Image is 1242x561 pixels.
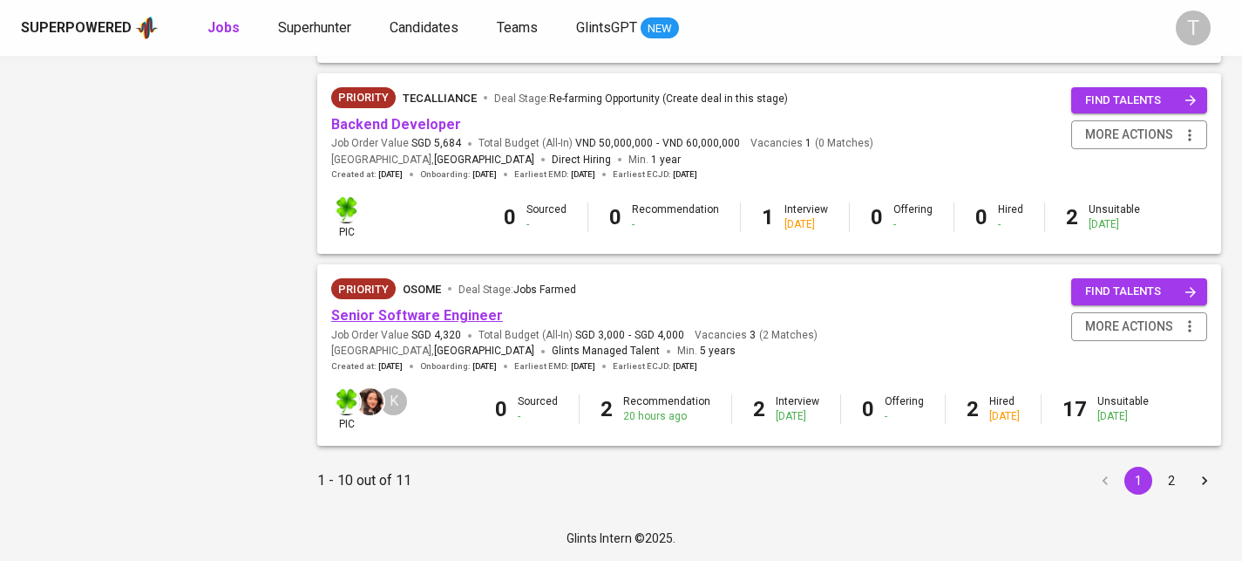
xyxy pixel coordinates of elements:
[613,360,697,373] span: Earliest ECJD :
[331,307,503,324] a: Senior Software Engineer
[135,15,159,41] img: app logo
[803,136,811,151] span: 1
[331,152,534,169] span: [GEOGRAPHIC_DATA] ,
[871,205,883,229] b: 0
[378,360,403,373] span: [DATE]
[331,89,396,106] span: Priority
[207,17,243,39] a: Jobs
[776,409,819,424] div: [DATE]
[651,154,681,166] span: 1 year
[1062,397,1087,421] b: 17
[411,328,461,343] span: SGD 4,320
[989,394,1020,424] div: Hired
[632,202,719,232] div: Recommendation
[673,360,697,373] span: [DATE]
[378,387,409,417] div: K
[673,168,697,181] span: [DATE]
[434,152,534,169] span: [GEOGRAPHIC_DATA]
[331,168,403,181] span: Created at :
[495,397,507,421] b: 0
[513,284,576,296] span: Jobs Farmed
[331,360,403,373] span: Created at :
[478,136,740,151] span: Total Budget (All-In)
[700,345,736,357] span: 5 years
[967,397,979,421] b: 2
[747,328,756,343] span: 3
[784,217,828,232] div: [DATE]
[1071,120,1207,149] button: more actions
[1176,10,1211,45] div: T
[390,19,458,36] span: Candidates
[998,217,1023,232] div: -
[518,394,558,424] div: Sourced
[784,202,828,232] div: Interview
[989,409,1020,424] div: [DATE]
[656,136,659,151] span: -
[1097,394,1149,424] div: Unsuitable
[885,394,924,424] div: Offering
[1085,124,1173,146] span: more actions
[1097,409,1149,424] div: [DATE]
[21,18,132,38] div: Superpowered
[1089,217,1140,232] div: [DATE]
[662,136,740,151] span: VND 60,000,000
[571,360,595,373] span: [DATE]
[472,168,497,181] span: [DATE]
[1124,467,1152,495] button: page 1
[278,17,355,39] a: Superhunter
[776,394,819,424] div: Interview
[434,343,534,360] span: [GEOGRAPHIC_DATA]
[378,168,403,181] span: [DATE]
[750,136,873,151] span: Vacancies ( 0 Matches )
[1191,467,1218,495] button: Go to next page
[207,19,240,36] b: Jobs
[1085,316,1173,338] span: more actions
[1157,467,1185,495] button: Go to page 2
[494,92,788,105] span: Deal Stage :
[497,17,541,39] a: Teams
[552,345,660,357] span: Glints Managed Talent
[504,205,516,229] b: 0
[278,19,351,36] span: Superhunter
[497,19,538,36] span: Teams
[331,136,461,151] span: Job Order Value
[641,20,679,38] span: NEW
[331,87,396,108] div: New Job received from Demand Team
[549,92,788,105] span: Re-farming Opportunity (Create deal in this stage)
[1089,202,1140,232] div: Unsuitable
[514,360,595,373] span: Earliest EMD :
[1085,282,1197,302] span: find talents
[576,17,679,39] a: GlintsGPT NEW
[403,283,441,296] span: Osome
[403,92,477,105] span: TecAlliance
[632,217,719,232] div: -
[472,360,497,373] span: [DATE]
[975,205,987,229] b: 0
[893,217,933,232] div: -
[862,397,874,421] b: 0
[885,409,924,424] div: -
[1071,278,1207,305] button: find talents
[1071,87,1207,114] button: find talents
[613,168,697,181] span: Earliest ECJD :
[331,116,461,133] a: Backend Developer
[411,136,461,151] span: SGD 5,684
[333,196,360,223] img: f9493b8c-82b8-4f41-8722-f5d69bb1b761.jpg
[390,17,462,39] a: Candidates
[998,202,1023,232] div: Hired
[420,360,497,373] span: Onboarding :
[331,195,362,240] div: pic
[331,343,534,360] span: [GEOGRAPHIC_DATA] ,
[552,154,611,166] span: Direct Hiring
[478,328,684,343] span: Total Budget (All-In)
[1089,467,1221,495] nav: pagination navigation
[571,168,595,181] span: [DATE]
[514,168,595,181] span: Earliest EMD :
[458,284,576,296] span: Deal Stage :
[356,388,383,415] img: thao.thai@glints.com
[526,202,567,232] div: Sourced
[575,328,625,343] span: SGD 3,000
[695,328,818,343] span: Vacancies ( 2 Matches )
[331,278,396,299] div: New Job received from Demand Team
[1071,312,1207,341] button: more actions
